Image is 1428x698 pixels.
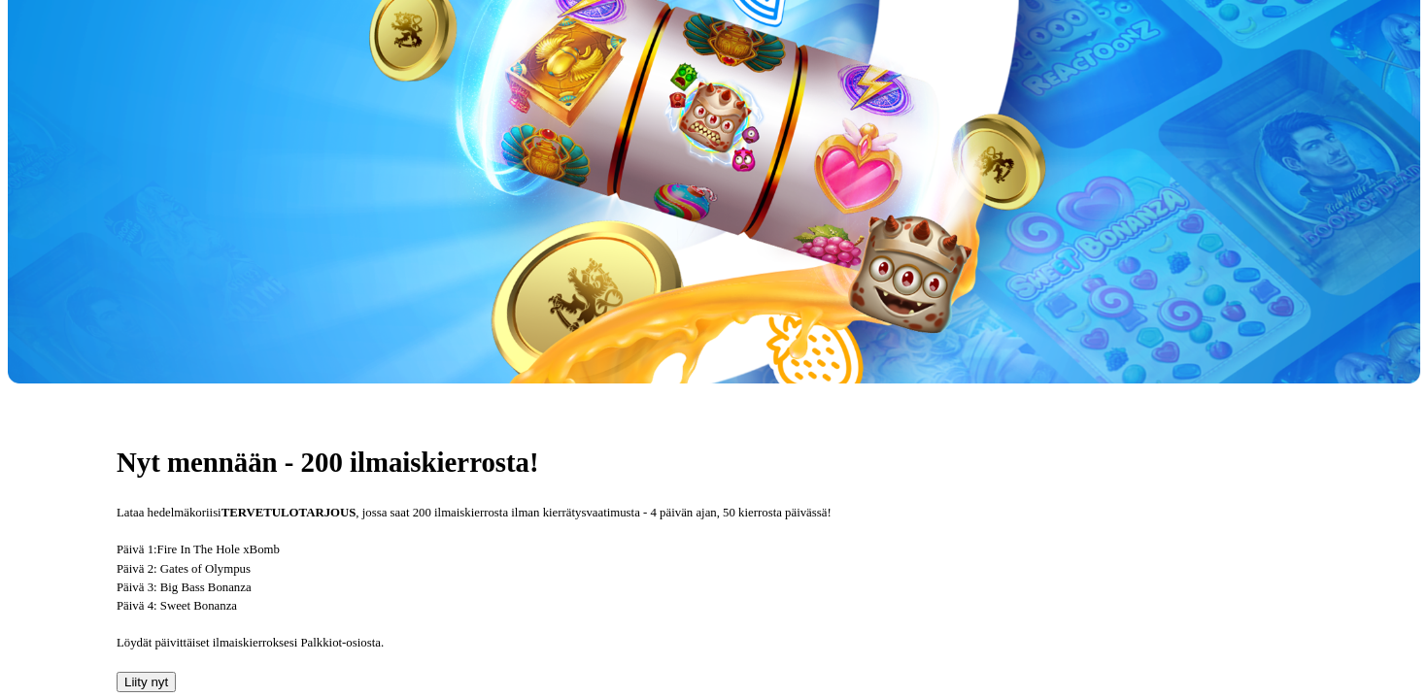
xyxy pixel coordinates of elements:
[117,634,1311,652] p: Löydät päivittäiset ilmaiskierroksesi Palkkiot-osiosta.
[124,675,168,689] span: Liity nyt
[221,506,357,519] strong: TERVETULOTARJOUS
[117,541,1311,615] p: Päivä 1: Päivä 2: Gates of Olympus Päivä 3: Big Bass Bonanza Päivä 4: Sweet Bonanza
[117,504,1311,522] p: Lataa hedelmäkoriisi , jossa saat 200 ilmaiskierrosta ilman kierrätysvaatimusta - 4 päivän ajan, ...
[117,672,176,692] button: Liity nyt
[117,446,1311,480] h1: Nyt mennään - 200 ilmaiskierrosta!
[157,543,280,556] span: Fire In The Hole xBomb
